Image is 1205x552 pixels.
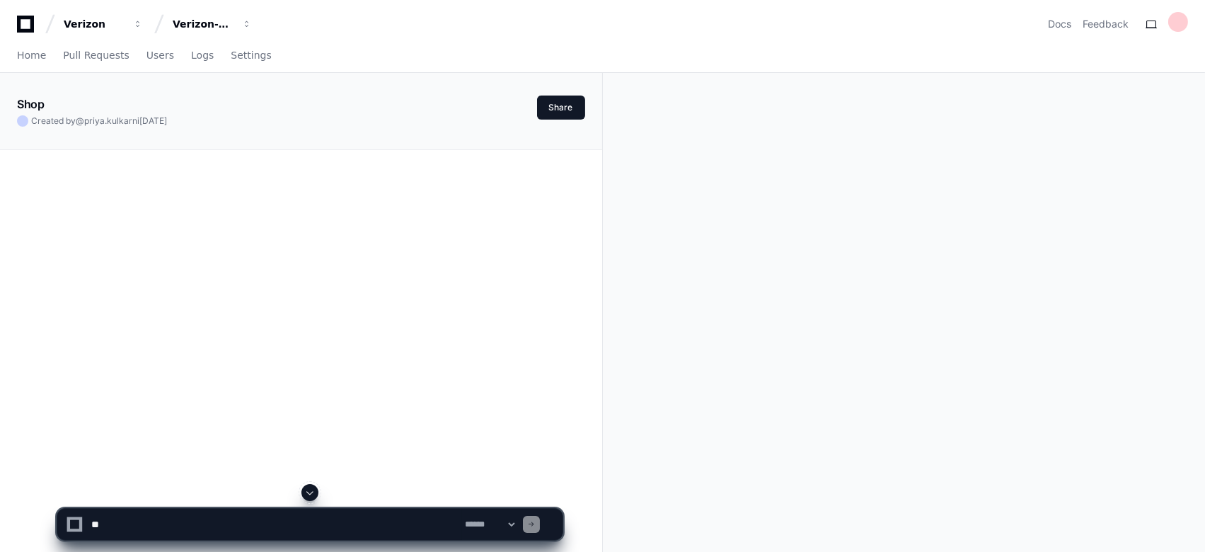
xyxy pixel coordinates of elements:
span: Users [146,51,174,59]
span: [DATE] [139,115,167,126]
a: Settings [231,40,271,72]
span: Created by [31,115,167,127]
span: Home [17,51,46,59]
button: Verizon [58,11,149,37]
a: Home [17,40,46,72]
button: Share [537,96,585,120]
a: Docs [1048,17,1071,31]
button: Verizon-Clarify-Order-Management [167,11,258,37]
div: Verizon [64,17,125,31]
button: Feedback [1083,17,1129,31]
span: Settings [231,51,271,59]
span: priya.kulkarni [84,115,139,126]
div: Verizon-Clarify-Order-Management [173,17,233,31]
a: Logs [191,40,214,72]
a: Pull Requests [63,40,129,72]
span: Logs [191,51,214,59]
a: Users [146,40,174,72]
app-text-character-animate: Shop [17,97,44,111]
span: Pull Requests [63,51,129,59]
span: @ [76,115,84,126]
